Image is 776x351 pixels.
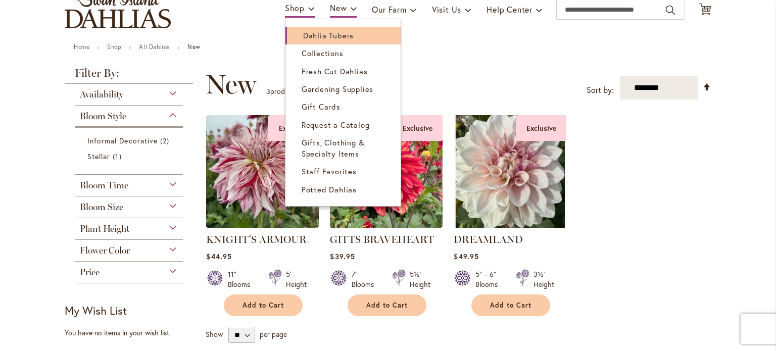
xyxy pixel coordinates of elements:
[80,180,128,191] span: Bloom Time
[392,115,443,141] div: Exclusive
[139,43,170,51] a: All Dahlias
[286,269,307,289] div: 5' Height
[302,184,357,194] span: Potted Dahlias
[8,315,36,343] iframe: Launch Accessibility Center
[302,120,370,130] span: Request a Catalog
[366,301,408,310] span: Add to Cart
[302,48,344,58] span: Collections
[516,115,566,141] div: Exclusive
[490,301,531,310] span: Add to Cart
[187,43,201,51] strong: New
[80,245,130,256] span: Flower Color
[65,303,127,318] strong: My Wish List
[206,252,231,261] span: $44.95
[372,4,406,15] span: Our Farm
[587,81,614,99] label: Sort by:
[285,3,305,13] span: Shop
[285,98,401,116] a: Gift Cards
[330,3,347,13] span: New
[471,294,550,316] button: Add to Cart
[65,68,193,84] strong: Filter By:
[206,69,256,99] span: New
[87,136,158,145] span: Informal Decorative
[80,111,126,122] span: Bloom Style
[224,294,303,316] button: Add to Cart
[87,151,173,162] a: Stellar 1
[266,83,298,99] p: products
[475,269,504,289] div: 5" – 6" Blooms
[330,252,355,261] span: $39.95
[206,220,319,230] a: KNIGHTS ARMOUR Exclusive
[302,66,368,76] span: Fresh Cut Dahlias
[260,329,287,339] span: per page
[65,328,200,338] div: You have no items in your wish list.
[266,86,270,96] span: 3
[107,43,121,51] a: Shop
[302,166,357,176] span: Staff Favorites
[80,267,100,278] span: Price
[432,4,461,15] span: Visit Us
[454,220,566,230] a: DREAMLAND Exclusive
[113,151,124,162] span: 1
[206,233,307,245] a: KNIGHT'S ARMOUR
[330,233,434,245] a: GITTS BRAVEHEART
[487,4,532,15] span: Help Center
[228,269,256,289] div: 11" Blooms
[206,329,223,339] span: Show
[80,223,129,234] span: Plant Height
[454,233,523,245] a: DREAMLAND
[302,137,365,158] span: Gifts, Clothing & Specialty Items
[410,269,430,289] div: 5½' Height
[348,294,426,316] button: Add to Cart
[80,89,123,100] span: Availability
[303,30,354,40] span: Dahlia Tubers
[206,115,319,228] img: KNIGHTS ARMOUR
[454,252,478,261] span: $49.95
[268,115,319,141] div: Exclusive
[80,202,123,213] span: Bloom Size
[454,115,566,228] img: DREAMLAND
[352,269,380,289] div: 7" Blooms
[160,135,172,146] span: 2
[533,269,554,289] div: 3½' Height
[330,220,443,230] a: GITTS BRAVEHEART Exclusive
[243,301,284,310] span: Add to Cart
[74,43,89,51] a: Home
[302,84,373,94] span: Gardening Supplies
[87,135,173,146] a: Informal Decorative 2
[87,152,110,161] span: Stellar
